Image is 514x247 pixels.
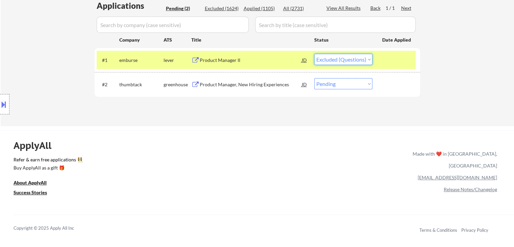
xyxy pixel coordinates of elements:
div: Pending (2) [166,5,200,12]
div: Title [191,37,308,43]
input: Search by title (case sensitive) [255,17,416,33]
div: Applied (1105) [244,5,277,12]
div: Applications [97,2,164,10]
a: Success Stories [14,189,56,198]
div: Copyright © 2025 Apply All Inc [14,225,91,232]
div: emburse [119,57,164,64]
div: Made with ❤️ in [GEOGRAPHIC_DATA], [GEOGRAPHIC_DATA] [410,148,497,172]
div: Status [314,33,372,46]
a: [EMAIL_ADDRESS][DOMAIN_NAME] [418,175,497,180]
u: Success Stories [14,189,47,195]
div: 1 / 1 [386,5,401,12]
a: Terms & Conditions [419,227,457,233]
div: Buy ApplyAll as a gift 🎁 [14,165,81,170]
div: Company [119,37,164,43]
div: ATS [164,37,191,43]
div: All (2731) [283,5,317,12]
div: View All Results [326,5,363,12]
a: Buy ApplyAll as a gift 🎁 [14,164,81,173]
div: Date Applied [382,37,412,43]
div: Product Manager II [200,57,302,64]
input: Search by company (case sensitive) [97,17,249,33]
div: thumbtack [119,81,164,88]
div: Back [370,5,381,12]
div: Excluded (1624) [205,5,239,12]
a: About ApplyAll [14,179,56,188]
div: JD [301,78,308,90]
a: Release Notes/Changelog [444,186,497,192]
div: greenhouse [164,81,191,88]
u: About ApplyAll [14,180,47,185]
div: JD [301,54,308,66]
div: lever [164,57,191,64]
a: Privacy Policy [461,227,488,233]
div: Next [401,5,412,12]
div: Product Manager, New Hiring Experiences [200,81,302,88]
a: Refer & earn free applications 👯‍♀️ [14,157,271,164]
